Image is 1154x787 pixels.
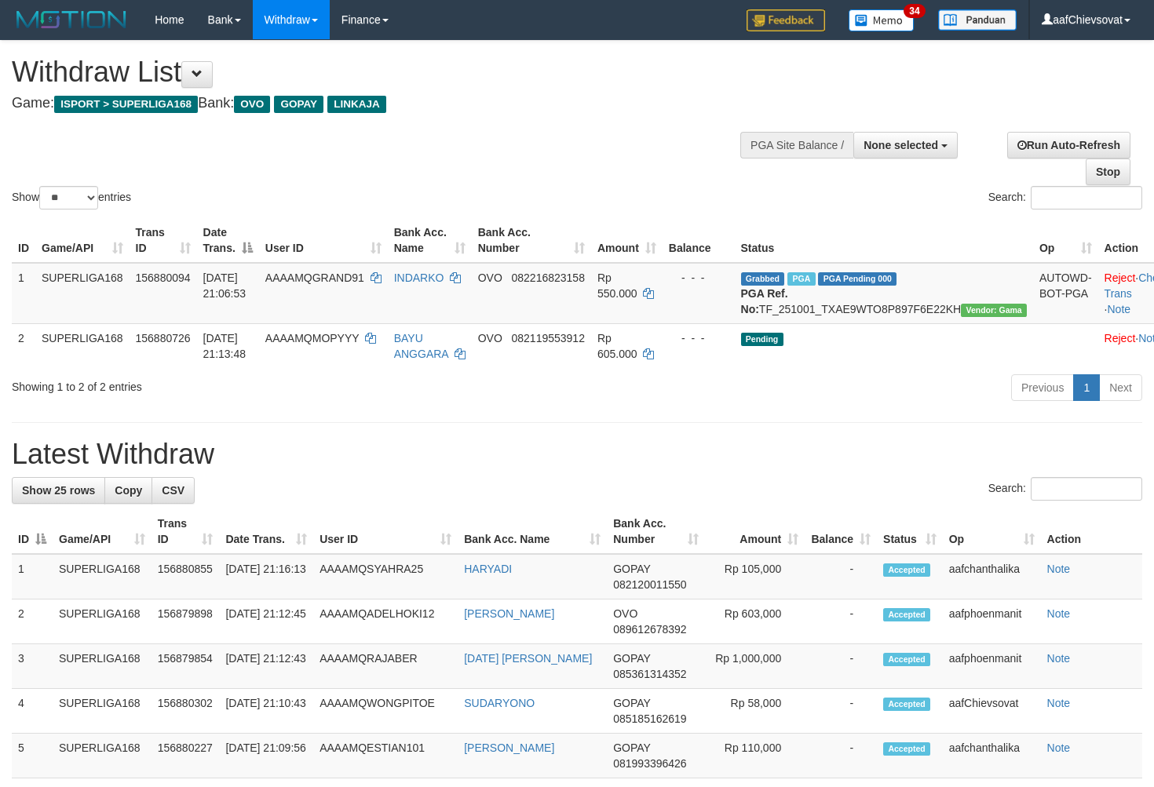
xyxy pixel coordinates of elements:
select: Showentries [39,186,98,210]
td: AAAAMQSYAHRA25 [313,554,458,599]
span: Copy [115,484,142,497]
span: GOPAY [613,563,650,575]
td: 5 [12,734,53,778]
span: OVO [234,96,270,113]
a: Next [1099,374,1142,401]
a: Show 25 rows [12,477,105,504]
span: Accepted [883,653,930,666]
th: Balance [663,218,735,263]
span: GOPAY [613,697,650,709]
span: [DATE] 21:06:53 [203,271,247,300]
span: 34 [904,4,925,18]
span: Copy 082216823158 to clipboard [511,271,584,284]
span: Copy 085361314352 to clipboard [613,668,686,680]
a: CSV [152,477,195,504]
td: 2 [12,599,53,644]
td: - [805,554,877,599]
a: SUDARYONO [464,697,535,709]
h4: Game: Bank: [12,96,754,111]
label: Show entries [12,186,131,210]
th: ID [12,218,35,263]
span: Pending [741,333,783,346]
td: Rp 58,000 [705,689,805,734]
span: AAAAMQGRAND91 [265,271,364,284]
td: AAAAMQESTIAN101 [313,734,458,778]
th: Trans ID: activate to sort column ascending [152,509,220,554]
td: [DATE] 21:12:45 [219,599,313,644]
th: Bank Acc. Number: activate to sort column ascending [607,509,704,554]
span: OVO [478,271,502,284]
span: PGA Pending [818,272,897,286]
td: aafchanthalika [943,554,1041,599]
span: Show 25 rows [22,484,95,497]
th: ID: activate to sort column descending [12,509,53,554]
th: Bank Acc. Number: activate to sort column ascending [472,218,591,263]
td: AAAAMQADELHOKI12 [313,599,458,644]
input: Search: [1031,186,1142,210]
a: Note [1047,697,1071,709]
span: GOPAY [613,741,650,754]
th: Status: activate to sort column ascending [877,509,943,554]
th: Amount: activate to sort column ascending [705,509,805,554]
a: BAYU ANGGARA [394,332,448,360]
span: CSV [162,484,184,497]
td: [DATE] 21:12:43 [219,644,313,689]
span: LINKAJA [327,96,386,113]
span: Accepted [883,563,930,577]
div: PGA Site Balance / [740,132,853,158]
td: Rp 603,000 [705,599,805,644]
button: None selected [853,132,958,158]
span: OVO [478,332,502,344]
label: Search: [988,477,1142,501]
img: Button%20Memo.svg [849,9,915,31]
span: Marked by aafphoenmanit [787,272,815,286]
a: Note [1047,607,1071,620]
span: GOPAY [274,96,323,113]
td: [DATE] 21:16:13 [219,554,313,599]
td: SUPERLIGA168 [53,689,152,734]
td: 156879854 [152,644,220,689]
div: - - - [669,270,729,286]
td: Rp 110,000 [705,734,805,778]
td: 2 [12,323,35,368]
th: Op: activate to sort column ascending [1033,218,1098,263]
h1: Withdraw List [12,56,754,88]
a: [PERSON_NAME] [464,741,554,754]
th: Action [1041,509,1142,554]
a: Note [1047,563,1071,575]
a: Note [1047,741,1071,754]
span: ISPORT > SUPERLIGA168 [54,96,198,113]
th: Bank Acc. Name: activate to sort column ascending [388,218,472,263]
td: SUPERLIGA168 [35,323,130,368]
th: Bank Acc. Name: activate to sort column ascending [458,509,607,554]
td: - [805,599,877,644]
th: User ID: activate to sort column ascending [259,218,388,263]
h1: Latest Withdraw [12,439,1142,470]
td: SUPERLIGA168 [35,263,130,324]
td: Rp 105,000 [705,554,805,599]
th: Game/API: activate to sort column ascending [35,218,130,263]
th: Status [735,218,1033,263]
span: Rp 550.000 [597,271,637,300]
th: Balance: activate to sort column ascending [805,509,877,554]
b: PGA Ref. No: [741,287,788,315]
a: Copy [104,477,152,504]
td: 156880227 [152,734,220,778]
td: AAAAMQWONGPITOE [313,689,458,734]
input: Search: [1031,477,1142,501]
span: Copy 089612678392 to clipboard [613,623,686,636]
td: - [805,734,877,778]
span: AAAAMQMOPYYY [265,332,360,344]
span: Rp 605.000 [597,332,637,360]
th: Game/API: activate to sort column ascending [53,509,152,554]
div: Showing 1 to 2 of 2 entries [12,373,469,395]
th: Date Trans.: activate to sort column ascending [219,509,313,554]
img: Feedback.jpg [747,9,825,31]
td: aafphoenmanit [943,644,1041,689]
td: AUTOWD-BOT-PGA [1033,263,1098,324]
a: Reject [1105,271,1136,284]
a: 1 [1073,374,1100,401]
td: Rp 1,000,000 [705,644,805,689]
img: panduan.png [938,9,1017,31]
th: Op: activate to sort column ascending [943,509,1041,554]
